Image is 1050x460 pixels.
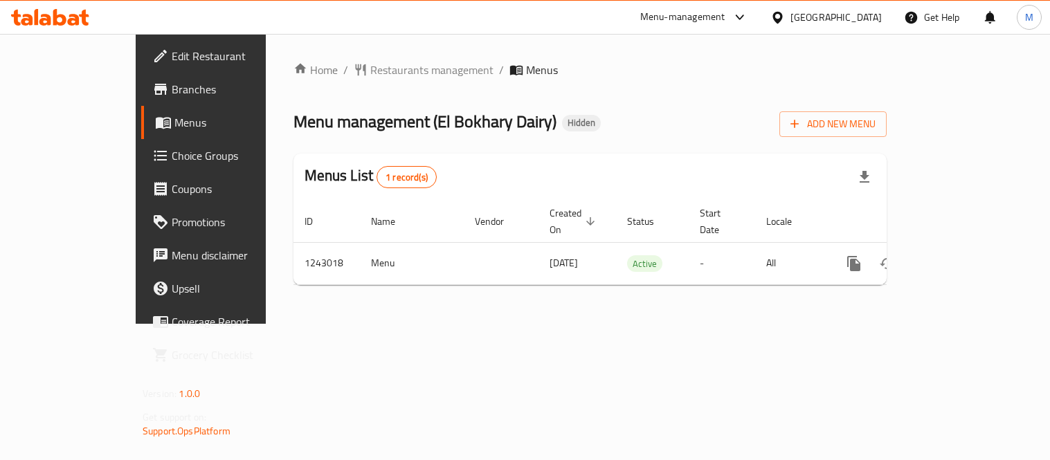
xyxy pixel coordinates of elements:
span: 1 record(s) [377,171,436,184]
th: Actions [826,201,981,243]
a: Home [293,62,338,78]
li: / [499,62,504,78]
a: Branches [141,73,311,106]
div: [GEOGRAPHIC_DATA] [790,10,882,25]
span: Coupons [172,181,300,197]
span: 1.0.0 [179,385,200,403]
a: Upsell [141,272,311,305]
a: Promotions [141,205,311,239]
div: Hidden [562,115,601,131]
a: Restaurants management [354,62,494,78]
span: Active [627,256,662,272]
h2: Menus List [305,165,437,188]
div: Menu-management [640,9,725,26]
span: Coverage Report [172,313,300,330]
a: Edit Restaurant [141,39,311,73]
span: [DATE] [550,254,578,272]
span: Menus [174,114,300,131]
span: Branches [172,81,300,98]
span: Upsell [172,280,300,297]
span: Menu disclaimer [172,247,300,264]
div: Export file [848,160,881,194]
td: - [689,242,755,284]
span: Add New Menu [790,116,876,133]
td: 1243018 [293,242,360,284]
span: Version: [143,385,176,403]
div: Active [627,255,662,272]
a: Grocery Checklist [141,338,311,371]
span: Restaurants management [370,62,494,78]
a: Menu disclaimer [141,239,311,272]
span: Choice Groups [172,147,300,164]
a: Menus [141,106,311,139]
span: M [1025,10,1033,25]
span: Menus [526,62,558,78]
span: Locale [766,213,810,230]
span: Promotions [172,214,300,230]
td: Menu [360,242,464,284]
a: Choice Groups [141,139,311,172]
div: Total records count [377,166,437,188]
span: Start Date [700,205,739,238]
li: / [343,62,348,78]
a: Coverage Report [141,305,311,338]
button: Add New Menu [779,111,887,137]
nav: breadcrumb [293,62,887,78]
span: Menu management ( El Bokhary Dairy ) [293,106,556,137]
span: Grocery Checklist [172,347,300,363]
button: Change Status [871,247,904,280]
td: All [755,242,826,284]
button: more [838,247,871,280]
span: Get support on: [143,408,206,426]
a: Coupons [141,172,311,205]
a: Support.OpsPlatform [143,422,230,440]
span: Status [627,213,672,230]
span: Edit Restaurant [172,48,300,64]
span: Name [371,213,413,230]
span: ID [305,213,331,230]
span: Vendor [475,213,522,230]
span: Hidden [562,117,601,129]
span: Created On [550,205,599,238]
table: enhanced table [293,201,981,285]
